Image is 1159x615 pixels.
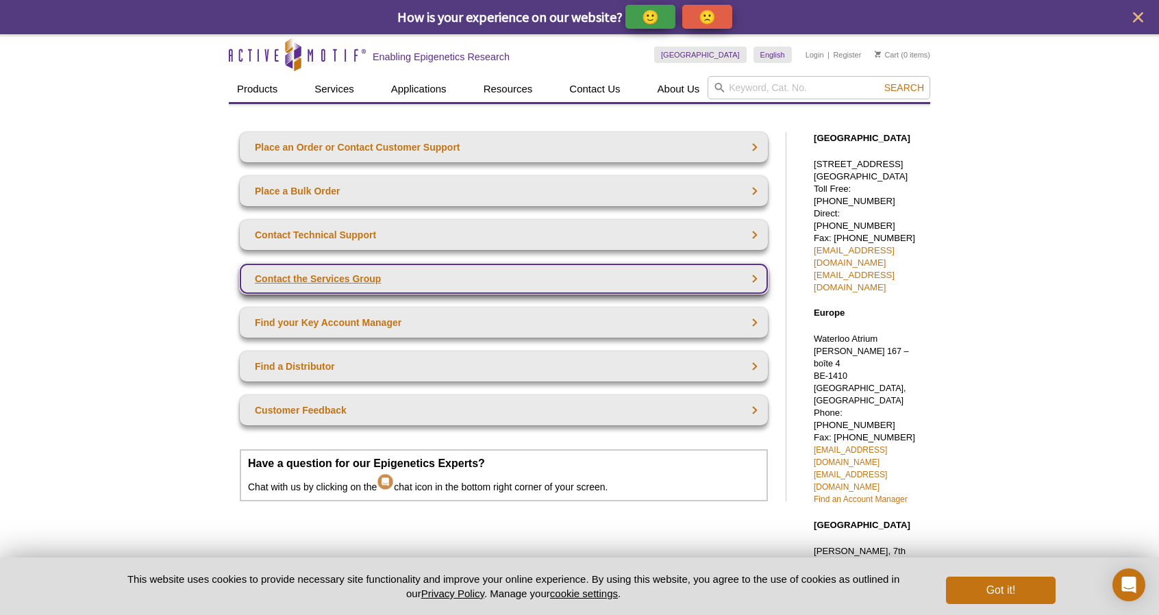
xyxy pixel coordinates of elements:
p: 🙁 [699,8,716,25]
a: Customer Feedback [240,395,768,425]
a: [EMAIL_ADDRESS][DOMAIN_NAME] [814,245,895,268]
a: [EMAIL_ADDRESS][DOMAIN_NAME] [814,445,887,467]
button: cookie settings [550,588,618,599]
a: About Us [649,76,708,102]
a: Applications [383,76,455,102]
a: [EMAIL_ADDRESS][DOMAIN_NAME] [814,270,895,292]
strong: Have a question for our Epigenetics Experts? [248,457,485,469]
a: Resources [475,76,541,102]
img: Your Cart [875,51,881,58]
p: Waterloo Atrium Phone: [PHONE_NUMBER] Fax: [PHONE_NUMBER] [814,333,923,505]
p: Chat with us by clicking on the chat icon in the bottom right corner of your screen. [248,457,760,493]
a: Place a Bulk Order [240,176,768,206]
span: Search [884,82,924,93]
div: Open Intercom Messenger [1112,568,1145,601]
a: Contact Technical Support [240,220,768,250]
p: [STREET_ADDRESS] [GEOGRAPHIC_DATA] Toll Free: [PHONE_NUMBER] Direct: [PHONE_NUMBER] Fax: [PHONE_N... [814,158,923,294]
p: 🙂 [642,8,659,25]
a: [GEOGRAPHIC_DATA] [654,47,747,63]
strong: [GEOGRAPHIC_DATA] [814,520,910,530]
img: Intercom Chat [377,470,394,490]
li: | [827,47,830,63]
button: close [1130,9,1147,26]
span: [PERSON_NAME] 167 – boîte 4 BE-1410 [GEOGRAPHIC_DATA], [GEOGRAPHIC_DATA] [814,347,909,405]
a: English [753,47,792,63]
a: Services [306,76,362,102]
a: Find an Account Manager [814,494,908,504]
strong: [GEOGRAPHIC_DATA] [814,133,910,143]
a: Register [833,50,861,60]
a: Privacy Policy [421,588,484,599]
a: Place an Order or Contact Customer Support [240,132,768,162]
strong: Europe [814,307,845,318]
span: How is your experience on our website? [397,8,623,25]
a: Products [229,76,286,102]
a: Login [806,50,824,60]
a: Find your Key Account Manager [240,307,768,338]
a: Contact Us [561,76,628,102]
button: Search [880,81,928,94]
a: Cart [875,50,899,60]
p: This website uses cookies to provide necessary site functionality and improve your online experie... [103,572,923,601]
button: Got it! [946,577,1056,604]
a: Find a Distributor [240,351,768,381]
li: (0 items) [875,47,930,63]
a: Contact the Services Group [240,264,768,294]
h2: Enabling Epigenetics Research [373,51,510,63]
a: [EMAIL_ADDRESS][DOMAIN_NAME] [814,470,887,492]
input: Keyword, Cat. No. [708,76,930,99]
